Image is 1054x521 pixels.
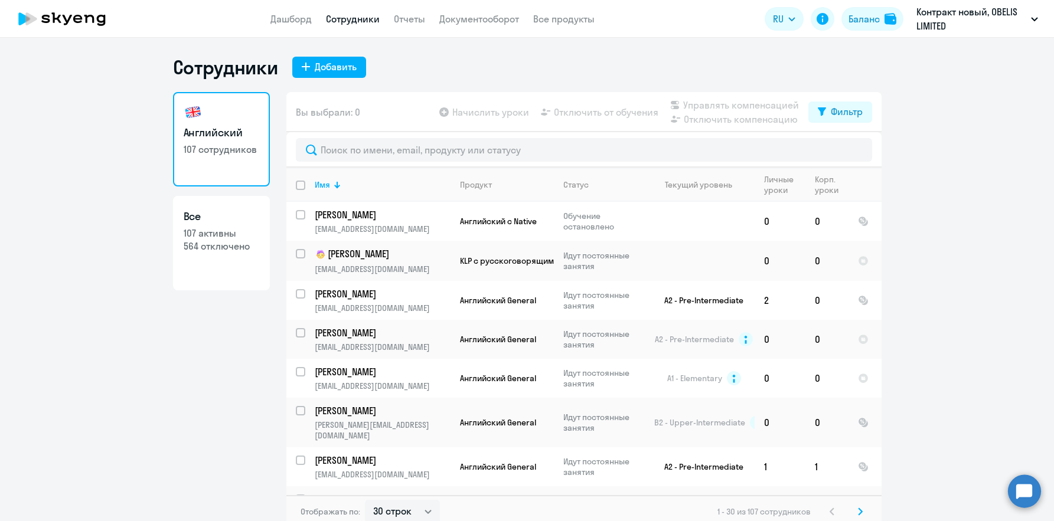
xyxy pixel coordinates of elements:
[315,454,448,467] p: [PERSON_NAME]
[831,104,863,119] div: Фильтр
[315,208,448,221] p: [PERSON_NAME]
[717,506,811,517] span: 1 - 30 из 107 сотрудников
[184,227,259,240] p: 107 активны
[805,320,849,359] td: 0
[315,404,450,417] a: [PERSON_NAME]
[184,240,259,253] p: 564 отключено
[315,264,450,274] p: [EMAIL_ADDRESS][DOMAIN_NAME]
[563,329,644,350] p: Идут постоянные занятия
[773,12,784,26] span: RU
[563,368,644,389] p: Идут постоянные занятия
[805,281,849,320] td: 0
[315,404,448,417] p: [PERSON_NAME]
[296,138,872,162] input: Поиск по имени, email, продукту или статусу
[315,247,450,261] a: child[PERSON_NAME]
[667,373,722,384] span: A1 - Elementary
[292,57,366,78] button: Добавить
[439,13,519,25] a: Документооборот
[315,326,448,339] p: [PERSON_NAME]
[805,359,849,398] td: 0
[315,365,450,378] a: [PERSON_NAME]
[394,13,425,25] a: Отчеты
[805,202,849,241] td: 0
[805,447,849,486] td: 1
[173,55,278,79] h1: Сотрудники
[315,420,450,441] p: [PERSON_NAME][EMAIL_ADDRESS][DOMAIN_NAME]
[315,287,448,300] p: [PERSON_NAME]
[645,447,755,486] td: A2 - Pre-Intermediate
[296,105,360,119] span: Вы выбрали: 0
[315,208,450,221] a: [PERSON_NAME]
[805,398,849,447] td: 0
[755,320,805,359] td: 0
[645,281,755,320] td: A2 - Pre-Intermediate
[460,417,536,428] span: Английский General
[315,287,450,300] a: [PERSON_NAME]
[315,224,450,234] p: [EMAIL_ADDRESS][DOMAIN_NAME]
[665,179,732,190] div: Текущий уровень
[315,179,450,190] div: Имя
[315,493,448,506] p: [PERSON_NAME]
[460,334,536,345] span: Английский General
[533,13,595,25] a: Все продукты
[184,125,259,140] h3: Английский
[911,5,1044,33] button: Контракт новый, OBELIS LIMITED
[563,290,644,311] p: Идут постоянные занятия
[460,295,536,306] span: Английский General
[841,7,903,31] button: Балансbalance
[315,247,448,261] p: [PERSON_NAME]
[460,373,536,384] span: Английский General
[315,60,357,74] div: Добавить
[315,248,327,260] img: child
[184,103,203,122] img: english
[755,359,805,398] td: 0
[315,469,450,480] p: [EMAIL_ADDRESS][DOMAIN_NAME]
[755,241,805,281] td: 0
[184,143,259,156] p: 107 сотрудников
[315,454,450,467] a: [PERSON_NAME]
[563,211,644,232] p: Обучение остановлено
[173,196,270,290] a: Все107 активны564 отключено
[654,417,745,428] span: B2 - Upper-Intermediate
[301,506,360,517] span: Отображать по:
[173,92,270,186] a: Английский107 сотрудников
[654,179,754,190] div: Текущий уровень
[315,342,450,352] p: [EMAIL_ADDRESS][DOMAIN_NAME]
[764,174,805,195] div: Личные уроки
[315,179,330,190] div: Имя
[315,365,448,378] p: [PERSON_NAME]
[460,255,622,266] span: KLP с русскоговорящим преподавателем
[563,250,644,271] p: Идут постоянные занятия
[315,303,450,313] p: [EMAIL_ADDRESS][DOMAIN_NAME]
[849,12,880,26] div: Баланс
[805,241,849,281] td: 0
[315,326,450,339] a: [PERSON_NAME]
[815,174,848,195] div: Корп. уроки
[808,101,872,123] button: Фильтр
[563,412,644,433] p: Идут постоянные занятия
[755,281,805,320] td: 2
[460,216,537,227] span: Английский с Native
[755,398,805,447] td: 0
[315,381,450,391] p: [EMAIL_ADDRESS][DOMAIN_NAME]
[885,13,896,25] img: balance
[460,461,536,472] span: Английский General
[755,447,805,486] td: 1
[184,209,259,224] h3: Все
[916,5,1026,33] p: Контракт новый, OBELIS LIMITED
[755,202,805,241] td: 0
[765,7,804,31] button: RU
[326,13,380,25] a: Сотрудники
[460,179,492,190] div: Продукт
[563,179,589,190] div: Статус
[270,13,312,25] a: Дашборд
[315,493,450,506] a: [PERSON_NAME]
[655,334,734,345] span: A2 - Pre-Intermediate
[563,456,644,477] p: Идут постоянные занятия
